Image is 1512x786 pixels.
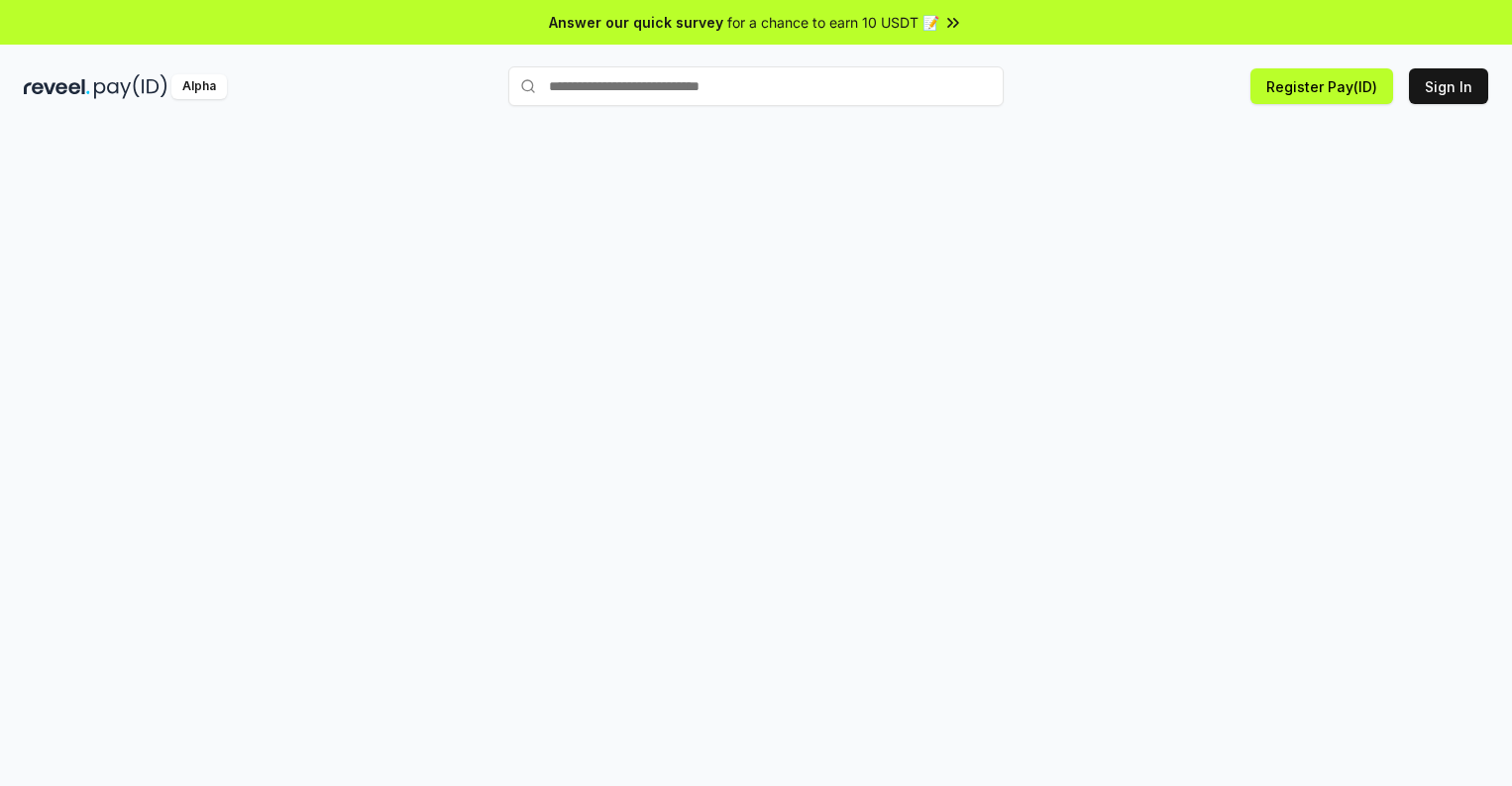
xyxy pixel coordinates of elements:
[1250,68,1393,104] button: Register Pay(ID)
[171,74,227,99] div: Alpha
[24,74,90,99] img: reveel_dark
[94,74,167,99] img: pay_id
[727,12,939,33] span: for a chance to earn 10 USDT 📝
[549,12,723,33] span: Answer our quick survey
[1409,68,1488,104] button: Sign In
